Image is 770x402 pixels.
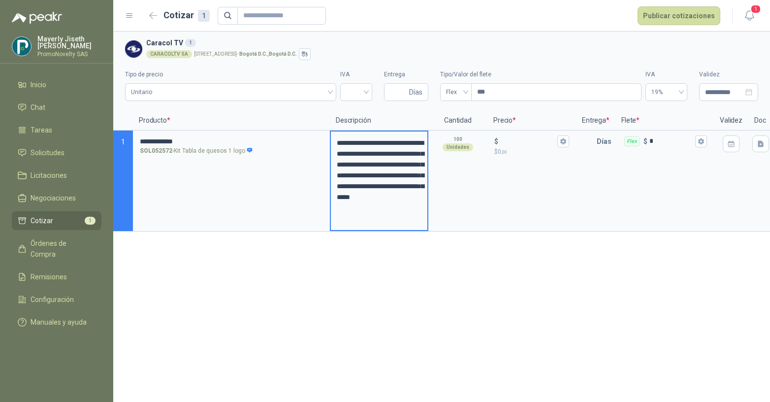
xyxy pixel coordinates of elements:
[12,290,101,309] a: Configuración
[597,132,615,151] p: Días
[615,111,714,131] p: Flete
[487,111,576,131] p: Precio
[443,143,473,151] div: Unidades
[239,51,297,57] strong: Bogotá D.C. , Bogotá D.C.
[125,40,142,58] img: Company Logo
[31,238,92,260] span: Órdenes de Compra
[699,70,758,79] label: Validez
[125,70,336,79] label: Tipo de precio
[638,6,720,25] button: Publicar cotizaciones
[31,215,53,226] span: Cotizar
[453,135,462,143] p: 100
[440,70,642,79] label: Tipo/Valor del flete
[557,135,569,147] button: $$0,00
[500,137,555,145] input: $$0,00
[31,147,64,158] span: Solicitudes
[409,84,422,100] span: Días
[12,268,101,286] a: Remisiones
[494,147,569,157] p: $
[12,211,101,230] a: Cotizar1
[85,217,96,225] span: 1
[12,166,101,185] a: Licitaciones
[146,50,192,58] div: CARACOLTV SA
[651,85,681,100] span: 19%
[31,317,87,328] span: Manuales y ayuda
[12,234,101,264] a: Órdenes de Compra
[31,170,67,181] span: Licitaciones
[140,138,323,145] input: SOL052572-Kit Tabla de quesos 1 logo
[643,136,647,147] p: $
[384,70,428,79] label: Entrega
[340,70,372,79] label: IVA
[31,125,52,135] span: Tareas
[624,136,640,146] div: Flex
[140,146,172,156] strong: SOL052572
[12,121,101,139] a: Tareas
[163,8,210,22] h2: Cotizar
[714,111,748,131] p: Validez
[12,143,101,162] a: Solicitudes
[428,111,487,131] p: Cantidad
[133,111,330,131] p: Producto
[31,193,76,203] span: Negociaciones
[12,12,62,24] img: Logo peakr
[140,146,253,156] p: - Kit Tabla de quesos 1 logo
[12,37,31,56] img: Company Logo
[498,148,507,155] span: 0
[576,111,615,131] p: Entrega
[501,149,507,155] span: ,00
[198,10,210,22] div: 1
[740,7,758,25] button: 1
[31,271,67,282] span: Remisiones
[330,111,428,131] p: Descripción
[31,294,74,305] span: Configuración
[12,189,101,207] a: Negociaciones
[12,313,101,332] a: Manuales y ayuda
[194,52,297,57] p: [STREET_ADDRESS] -
[31,102,45,113] span: Chat
[446,85,466,100] span: Flex
[649,137,693,145] input: Flex $
[750,4,761,14] span: 1
[695,135,707,147] button: Flex $
[131,85,330,100] span: Unitario
[494,136,498,147] p: $
[12,75,101,94] a: Inicio
[146,37,754,48] h3: Caracol TV
[37,35,101,49] p: Mayerly Jiseth [PERSON_NAME]
[37,51,101,57] p: PromoNovelty SAS
[185,39,196,47] div: 1
[12,98,101,117] a: Chat
[121,138,125,146] span: 1
[31,79,46,90] span: Inicio
[645,70,687,79] label: IVA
